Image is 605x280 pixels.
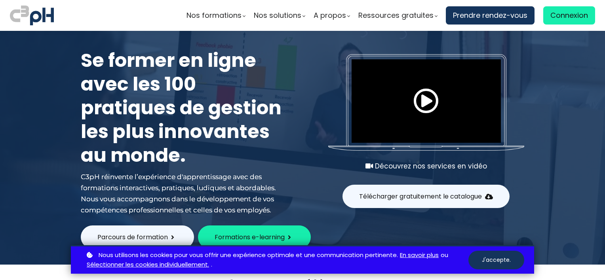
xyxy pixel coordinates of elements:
a: Sélectionner les cookies individuellement. [87,260,209,270]
button: Télécharger gratuitement le catalogue [342,185,510,208]
a: En savoir plus [400,250,439,260]
span: Ressources gratuites [358,9,434,21]
img: logo C3PH [10,4,54,27]
button: Formations e-learning [198,225,311,249]
div: C3pH réinvente l’expérience d'apprentissage avec des formations interactives, pratiques, ludiques... [81,171,287,216]
span: Télécharger gratuitement le catalogue [359,191,482,201]
p: ou . [85,250,468,270]
span: Prendre rendez-vous [453,9,527,21]
span: Nous utilisons les cookies pour vous offrir une expérience optimale et une communication pertinente. [99,250,398,260]
button: Parcours de formation [81,225,194,249]
div: Découvrez nos services en vidéo [328,161,524,172]
button: J'accepte. [468,251,524,269]
span: Formations e-learning [215,232,285,242]
h1: Se former en ligne avec les 100 pratiques de gestion les plus innovantes au monde. [81,49,287,167]
span: A propos [314,9,346,21]
span: Connexion [550,9,588,21]
span: Parcours de formation [97,232,168,242]
a: Prendre rendez-vous [446,6,535,25]
span: Nos solutions [254,9,301,21]
a: Connexion [543,6,595,25]
span: Nos formations [186,9,242,21]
